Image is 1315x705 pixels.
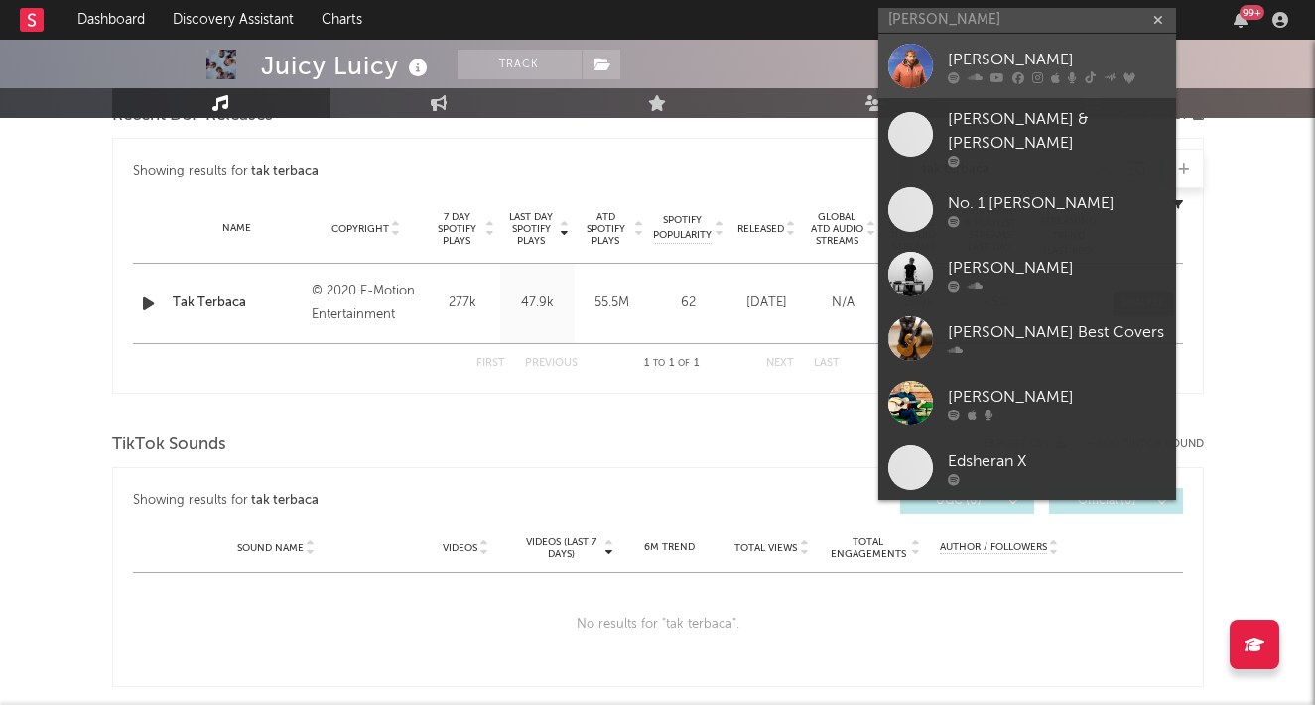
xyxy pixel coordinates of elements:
div: [DATE] [733,294,800,313]
a: Edsheran X [878,435,1176,500]
a: [PERSON_NAME] [878,242,1176,306]
div: Edsheran X [948,449,1166,473]
span: TikTok Sounds [112,433,226,457]
button: Previous [525,358,578,369]
span: Total Views [734,542,797,554]
div: [PERSON_NAME] Best Covers [948,320,1166,344]
span: to [653,359,665,368]
div: [PERSON_NAME] [948,385,1166,409]
span: Copyright [331,223,389,235]
a: [PERSON_NAME] [878,371,1176,435]
span: 7 Day Spotify Plays [431,211,483,247]
div: No. 1 [PERSON_NAME] [948,191,1166,215]
button: UGC(0) [900,488,1034,514]
span: Videos (last 7 days) [521,536,601,560]
span: Official ( 0 ) [1062,495,1153,507]
a: No. 1 [PERSON_NAME] [878,177,1176,242]
span: UGC ( 0 ) [913,495,1004,507]
a: Tak Terbaca [173,294,303,313]
div: 47.9k [505,294,570,313]
div: Juicy Luicy [261,50,433,82]
div: 1 1 1 [617,352,726,376]
a: [PERSON_NAME] & [PERSON_NAME] [878,98,1176,177]
div: [PERSON_NAME] [948,256,1166,280]
div: [PERSON_NAME] & [PERSON_NAME] [948,108,1166,156]
span: Total Engagements [828,536,908,560]
button: Track [458,50,582,79]
span: ATD Spotify Plays [580,211,632,247]
button: Last [814,358,840,369]
span: Released [737,223,784,235]
a: [PERSON_NAME] Best Covers [878,306,1176,371]
span: Videos [443,542,477,554]
input: Search for artists [878,8,1176,33]
div: © 2020 E-Motion Entertainment [312,280,420,327]
span: Author / Followers [940,541,1047,554]
div: No results for " tak terbaca ". [133,573,1183,676]
div: [PERSON_NAME] [948,48,1166,71]
div: 62 [654,294,723,313]
div: 6M Trend [623,540,716,555]
button: Official(0) [1049,488,1183,514]
div: 99 + [1240,5,1264,20]
div: tak terbaca [251,489,319,513]
div: 55.5M [580,294,644,313]
button: First [476,358,505,369]
a: [PERSON_NAME] [878,34,1176,98]
span: Spotify Popularity [653,213,712,243]
button: 99+ [1234,12,1248,28]
div: Name [173,221,303,236]
span: of [678,359,690,368]
span: Last Day Spotify Plays [505,211,558,247]
div: N/A [810,294,876,313]
button: Next [766,358,794,369]
div: 277k [431,294,495,313]
span: Global ATD Audio Streams [810,211,864,247]
span: Sound Name [237,542,304,554]
div: Showing results for [133,488,658,514]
